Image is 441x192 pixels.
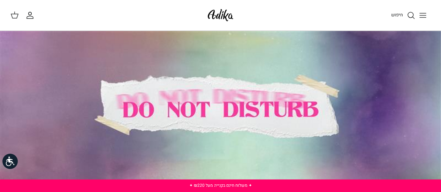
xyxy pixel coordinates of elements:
a: חיפוש [391,11,415,20]
a: ✦ משלוח חינם בקנייה מעל ₪220 ✦ [189,182,252,189]
img: Adika IL [206,7,235,23]
a: החשבון שלי [26,11,37,20]
span: חיפוש [391,11,403,18]
button: Toggle menu [415,8,431,23]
